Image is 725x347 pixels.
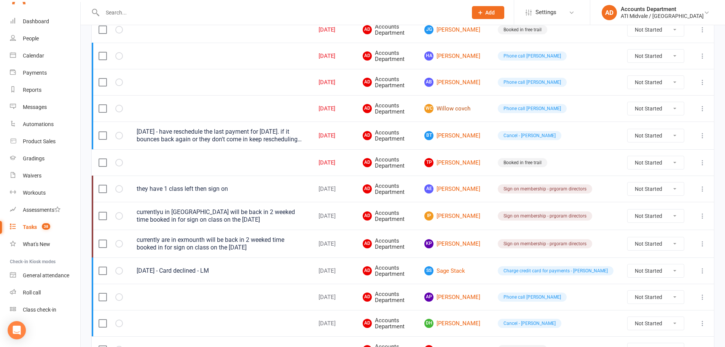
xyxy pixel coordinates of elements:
span: Add [485,10,495,16]
a: AP[PERSON_NAME] [424,293,484,302]
a: JG[PERSON_NAME] [424,25,484,34]
div: Roll call [23,289,41,296]
span: Accounts Department [363,183,411,195]
div: Phone call [PERSON_NAME] [498,78,567,87]
span: AD [363,184,372,193]
span: TP [424,158,433,167]
span: DH [424,319,433,328]
div: Cancel - [PERSON_NAME] [498,319,561,328]
div: [DATE] - Card declined - LM [137,267,305,275]
div: Automations [23,121,54,127]
a: AB[PERSON_NAME] [424,78,484,87]
div: Booked in free trail [498,25,547,34]
a: Payments [10,64,80,82]
a: Automations [10,116,80,133]
div: [DATE] [319,27,349,33]
div: [DATE] [319,133,349,139]
div: Charge credit card for payments - [PERSON_NAME] [498,266,613,275]
a: AE[PERSON_NAME] [424,184,484,193]
span: KP [424,239,433,248]
span: Wc [424,104,433,113]
div: Dashboard [23,18,49,24]
a: BT[PERSON_NAME] [424,131,484,140]
div: Phone call [PERSON_NAME] [498,51,567,61]
div: [DATE] [319,213,349,219]
div: Phone call [PERSON_NAME] [498,293,567,302]
div: [DATE] [319,268,349,274]
div: Product Sales [23,138,56,144]
div: Class check-in [23,307,56,313]
div: Accounts Department [621,6,704,13]
div: [DATE] - have reschedule the last payment for [DATE]. if it bounces back again or they don't come... [137,128,305,143]
div: Cancel - [PERSON_NAME] [498,131,561,140]
span: AD [363,266,372,275]
a: Dashboard [10,13,80,30]
span: AB [424,78,433,87]
div: Sign on membership - prgoram directors [498,184,592,193]
a: DH[PERSON_NAME] [424,319,484,328]
div: Assessments [23,207,61,213]
span: Accounts Department [363,265,411,277]
span: Accounts Department [363,130,411,142]
div: they have 1 class left then sign on [137,185,305,193]
a: IP[PERSON_NAME] [424,211,484,221]
span: Accounts Department [363,157,411,169]
span: Accounts Department [363,210,411,222]
div: [DATE] [319,106,349,112]
span: BT [424,131,433,140]
div: General attendance [23,272,69,278]
span: AD [363,319,372,328]
span: AD [363,158,372,167]
div: currently are in exmounth will be back in 2 weeked time booked in for sign on class on the [DATE] [137,236,305,251]
a: Calendar [10,47,80,64]
div: [DATE] [319,320,349,327]
div: What's New [23,241,50,247]
div: Payments [23,70,47,76]
a: Workouts [10,184,80,201]
div: Messages [23,104,47,110]
span: Settings [535,4,556,21]
a: SSSage Stack [424,266,484,275]
span: Accounts Department [363,24,411,36]
button: Add [472,6,504,19]
span: AD [363,51,372,61]
span: AD [363,293,372,302]
span: AD [363,25,372,34]
div: Workouts [23,190,46,196]
input: Search... [100,7,462,18]
span: Accounts Department [363,76,411,89]
div: [DATE] [319,241,349,247]
div: Open Intercom Messenger [8,321,26,339]
span: Accounts Department [363,291,411,304]
span: HA [424,51,433,61]
div: Booked in free trail [498,158,547,167]
a: Product Sales [10,133,80,150]
a: Reports [10,82,80,99]
a: Assessments [10,201,80,219]
div: [DATE] [319,53,349,59]
a: WcWillow covch [424,104,484,113]
div: Sign on membership - prgoram directors [498,211,592,221]
a: What's New [10,236,80,253]
span: AD [363,104,372,113]
div: People [23,35,39,42]
span: JG [424,25,433,34]
div: [DATE] [319,186,349,192]
span: SS [424,266,433,275]
div: Gradings [23,155,45,162]
span: IP [424,211,433,221]
a: People [10,30,80,47]
div: Tasks [23,224,37,230]
div: Reports [23,87,41,93]
div: [DATE] [319,79,349,86]
div: currentlyu in [GEOGRAPHIC_DATA] will be back in 2 weeked time booked in for sign on class on the ... [137,208,305,224]
span: Accounts Department [363,238,411,250]
a: General attendance kiosk mode [10,267,80,284]
div: Waivers [23,173,41,179]
span: 38 [42,223,50,230]
span: AD [363,78,372,87]
span: AP [424,293,433,302]
span: AD [363,211,372,221]
span: Accounts Department [363,50,411,62]
div: Calendar [23,53,44,59]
